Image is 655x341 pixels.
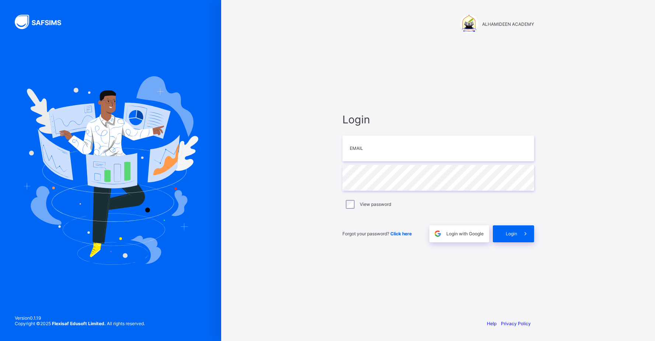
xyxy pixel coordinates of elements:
label: View password [360,201,391,207]
span: Forgot your password? [342,231,412,236]
span: Version 0.1.19 [15,315,145,321]
span: ALHAMIDEEN ACADEMY [482,21,534,27]
a: Help [487,321,497,326]
a: Click here [390,231,412,236]
span: Login [342,113,534,126]
a: Privacy Policy [501,321,531,326]
span: Login [506,231,517,236]
strong: Flexisaf Edusoft Limited. [52,321,106,326]
img: SAFSIMS Logo [15,15,70,29]
img: Hero Image [23,76,198,265]
span: Login with Google [446,231,484,236]
img: google.396cfc9801f0270233282035f929180a.svg [433,229,442,238]
span: Copyright © 2025 All rights reserved. [15,321,145,326]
